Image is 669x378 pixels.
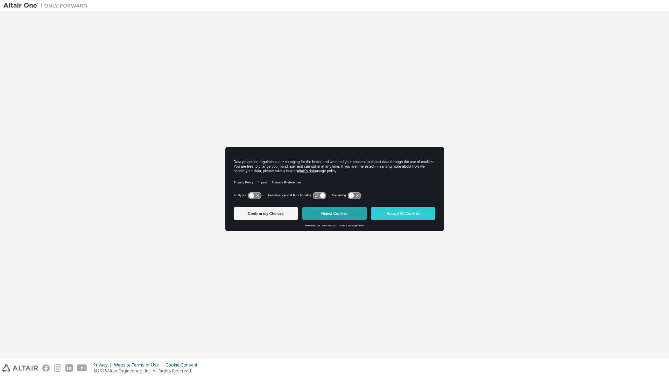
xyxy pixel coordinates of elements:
[77,364,87,372] img: youtube.svg
[2,364,38,372] img: altair_logo.svg
[3,2,91,9] img: Altair One
[65,364,73,372] img: linkedin.svg
[114,362,166,368] div: Website Terms of Use
[93,368,202,374] p: © 2025 Altair Engineering, Inc. All Rights Reserved.
[93,362,114,368] div: Privacy
[42,364,50,372] img: facebook.svg
[166,362,202,368] div: Cookie Consent
[54,364,61,372] img: instagram.svg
